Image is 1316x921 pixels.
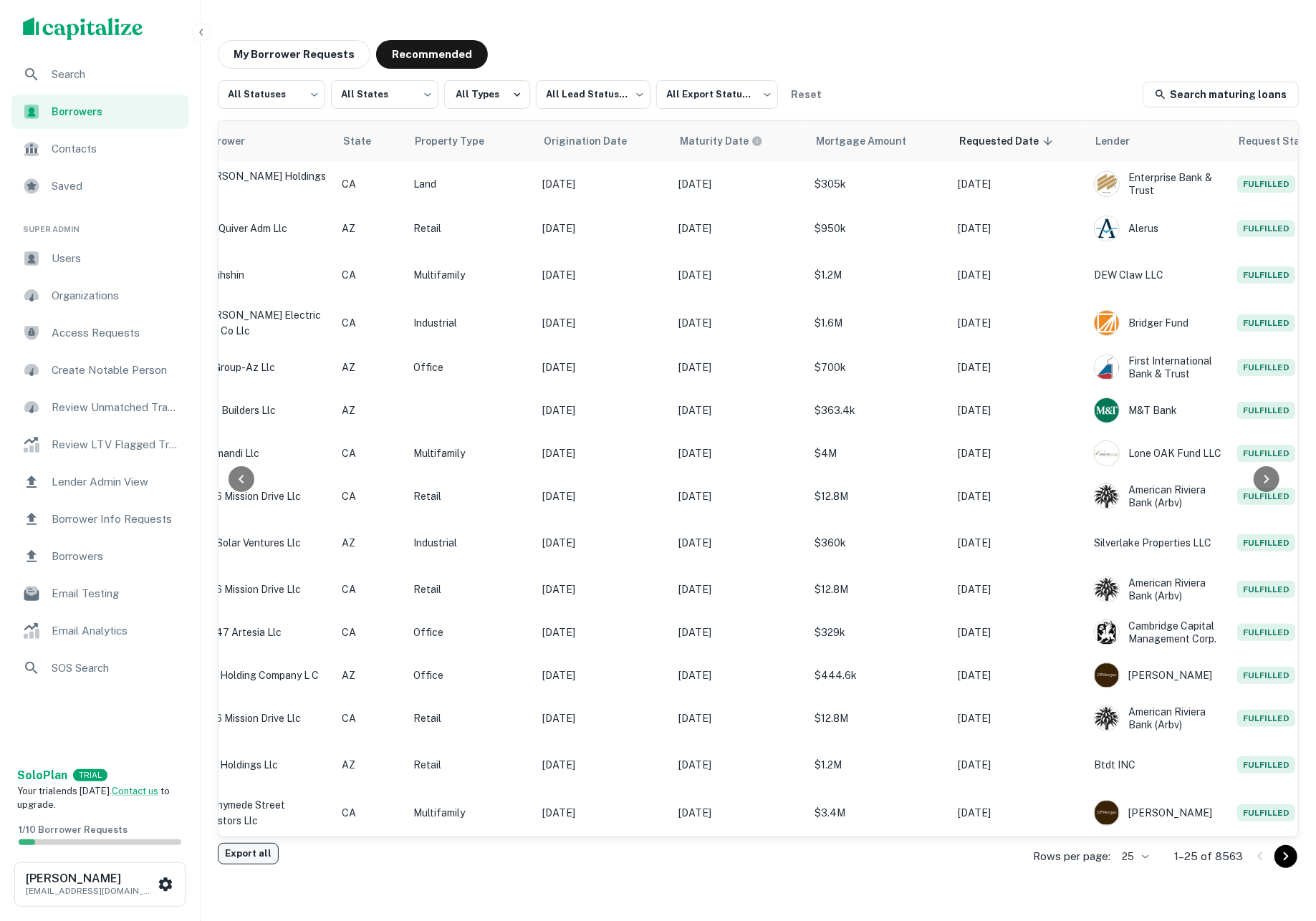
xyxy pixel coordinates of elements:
p: [DATE] [678,402,800,418]
div: [PERSON_NAME] [1094,800,1223,826]
p: [DATE] [958,757,1080,773]
p: CA [342,488,399,504]
p: CA [342,445,399,461]
a: SOS Search [11,651,188,685]
a: Review Unmatched Transactions [11,390,188,425]
p: [DATE] [542,535,664,551]
p: [DATE] [542,315,664,331]
p: $12.8M [815,710,943,726]
p: Multifamily [413,267,528,283]
button: Export all [218,843,279,864]
li: Super Admin [11,206,188,241]
span: SOS Search [52,660,180,677]
p: [DATE] [678,625,800,640]
div: Alerus [1094,216,1223,241]
span: Borrower [200,132,264,150]
a: Contacts [11,132,188,166]
span: Property Type [415,132,503,150]
span: Borrower Info Requests [52,511,180,528]
span: Create Notable Person [52,362,180,379]
strong: Solo Plan [17,768,67,782]
span: Fulfilled [1237,445,1295,462]
p: Retail [413,488,528,504]
th: Maturity dates displayed may be estimated. Please contact the lender for the most accurate maturi... [671,121,807,161]
div: All Lead Statuses [536,76,650,113]
div: American Riviera Bank (arbv) [1094,705,1223,731]
p: Office [413,360,528,375]
img: picture [1095,663,1119,688]
span: Lender Admin View [52,473,180,491]
p: $700k [815,360,943,375]
p: AZ [342,757,399,773]
th: Borrower [191,121,335,161]
span: Review Unmatched Transactions [52,399,180,416]
a: Borrowers [11,95,188,129]
p: CA [342,582,399,597]
p: Btdt INC [1094,757,1223,773]
p: [DATE] [958,402,1080,418]
span: Review LTV Flagged Transactions [52,436,180,453]
div: Borrower Info Requests [11,502,188,536]
p: CA [342,625,399,640]
span: Fulfilled [1237,175,1295,193]
p: [DATE] [958,805,1080,821]
p: AZ [342,535,399,551]
p: $12.8M [815,582,943,597]
img: picture [1095,484,1119,508]
p: [DATE] [678,267,800,283]
span: Fulfilled [1237,359,1295,376]
p: [DATE] [542,625,664,640]
iframe: Chat Widget [1244,806,1316,875]
a: Saved [11,169,188,203]
button: [PERSON_NAME][EMAIL_ADDRESS][DOMAIN_NAME] [14,862,186,907]
a: Users [11,241,188,276]
span: Mortgage Amount [816,132,925,150]
p: CA [342,805,399,821]
p: [DATE] [542,402,664,418]
span: Fulfilled [1237,488,1295,505]
p: [DATE] [958,360,1080,375]
p: CA [342,710,399,726]
p: [DATE] [958,267,1080,283]
p: [DATE] [958,667,1080,683]
a: Search [11,57,188,92]
img: picture [1095,441,1119,466]
div: Lone OAK Fund LLC [1094,440,1223,466]
p: [DATE] [678,360,800,375]
p: CA [342,176,399,192]
p: [DATE] [542,445,664,461]
a: Borrowers [11,539,188,574]
a: Access Requests [11,316,188,350]
p: [DATE] [542,360,664,375]
p: [DATE] [678,582,800,597]
p: Office [413,667,528,683]
img: picture [1095,620,1119,645]
h6: Maturity Date [680,133,749,149]
div: 25 [1116,847,1151,867]
button: All Types [444,80,530,109]
span: Fulfilled [1237,314,1295,332]
span: Lender [1095,132,1148,150]
p: [DATE] [678,176,800,192]
th: Requested Date [951,121,1087,161]
div: [PERSON_NAME] [1094,662,1223,688]
a: Review LTV Flagged Transactions [11,428,188,462]
a: Email Testing [11,577,188,611]
p: [DATE] [958,488,1080,504]
div: Enterprise Bank & Trust [1094,171,1223,197]
p: [DATE] [678,488,800,504]
th: Mortgage Amount [807,121,951,161]
div: First International Bank & Trust [1094,355,1223,380]
a: Search maturing loans [1143,82,1299,107]
p: CA [342,267,399,283]
p: Industrial [413,315,528,331]
p: [DATE] [678,805,800,821]
p: [DATE] [958,710,1080,726]
span: Your trial ends [DATE]. to upgrade. [17,786,170,811]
